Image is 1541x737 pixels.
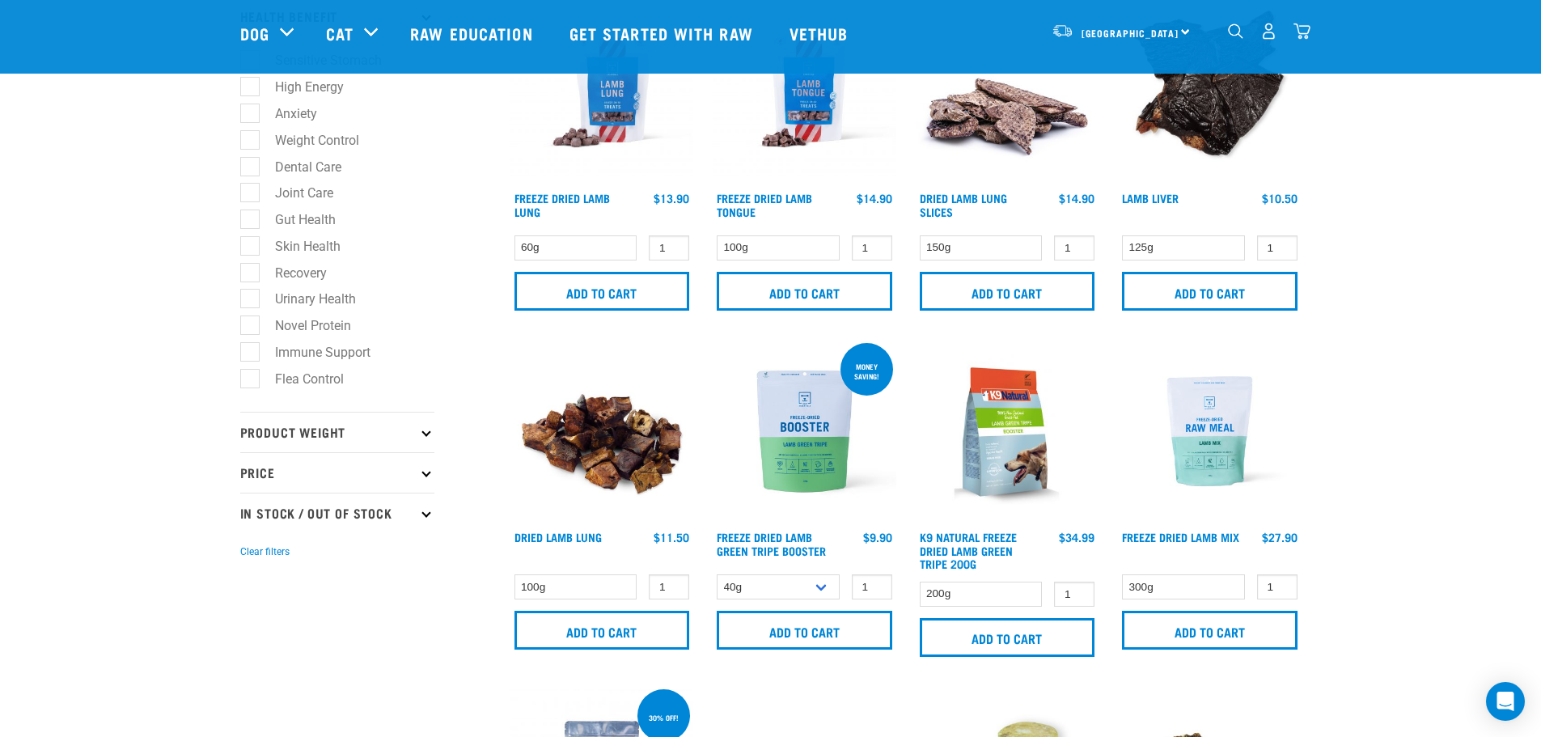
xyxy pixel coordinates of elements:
label: Flea Control [249,369,350,389]
div: $14.90 [857,192,892,205]
label: Anxiety [249,104,324,124]
div: $13.90 [654,192,689,205]
a: Get started with Raw [553,1,773,66]
a: Dog [240,21,269,45]
a: Cat [326,21,353,45]
p: Product Weight [240,412,434,452]
div: $9.90 [863,531,892,544]
label: Dental Care [249,157,348,177]
div: $34.99 [1059,531,1094,544]
img: home-icon@2x.png [1293,23,1310,40]
button: Clear filters [240,544,290,559]
input: Add to cart [514,611,690,650]
div: 30% off! [641,705,686,730]
span: [GEOGRAPHIC_DATA] [1082,30,1179,36]
a: Dried Lamb Lung Slices [920,195,1007,214]
img: home-icon-1@2x.png [1228,23,1243,39]
a: Freeze Dried Lamb Mix [1122,534,1239,540]
div: Money saving! [840,354,893,388]
img: Beef Liver and Lamb Liver Treats [1118,1,1302,184]
input: 1 [1257,235,1298,260]
a: K9 Natural Freeze Dried Lamb Green Tripe 200g [920,534,1017,565]
input: 1 [852,235,892,260]
input: Add to cart [1122,611,1298,650]
input: Add to cart [1122,272,1298,311]
p: Price [240,452,434,493]
img: user.png [1260,23,1277,40]
img: van-moving.png [1052,23,1073,38]
label: Gut Health [249,210,342,230]
div: $27.90 [1262,531,1298,544]
img: RE Product Shoot 2023 Nov8575 [713,1,896,184]
a: Raw Education [394,1,552,66]
input: 1 [649,574,689,599]
label: Joint Care [249,183,340,203]
div: $10.50 [1262,192,1298,205]
label: Immune Support [249,342,377,362]
input: Add to cart [514,272,690,311]
input: Add to cart [717,272,892,311]
div: $14.90 [1059,192,1094,205]
img: Freeze Dried Lamb Green Tripe [713,340,896,523]
input: 1 [852,574,892,599]
input: Add to cart [920,272,1095,311]
div: Open Intercom Messenger [1486,682,1525,721]
a: Freeze Dried Lamb Tongue [717,195,812,214]
div: $11.50 [654,531,689,544]
label: High Energy [249,77,350,97]
label: Urinary Health [249,289,362,309]
img: Pile Of Dried Lamb Lungs For Pets [510,340,694,523]
input: Add to cart [717,611,892,650]
a: Dried Lamb Lung [514,534,602,540]
label: Novel Protein [249,316,358,336]
input: 1 [1054,235,1094,260]
input: 1 [1257,574,1298,599]
a: Freeze Dried Lamb Lung [514,195,610,214]
input: 1 [649,235,689,260]
label: Skin Health [249,236,347,256]
input: Add to cart [920,618,1095,657]
img: RE Product Shoot 2023 Nov8677 [1118,340,1302,523]
label: Weight Control [249,130,366,150]
img: K9 Square [916,340,1099,523]
img: 1303 Lamb Lung Slices 01 [916,1,1099,184]
p: In Stock / Out Of Stock [240,493,434,533]
input: 1 [1054,582,1094,607]
a: Lamb Liver [1122,195,1179,201]
a: Freeze Dried Lamb Green Tripe Booster [717,534,826,553]
img: RE Product Shoot 2023 Nov8571 [510,1,694,184]
label: Recovery [249,263,333,283]
a: Vethub [773,1,869,66]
